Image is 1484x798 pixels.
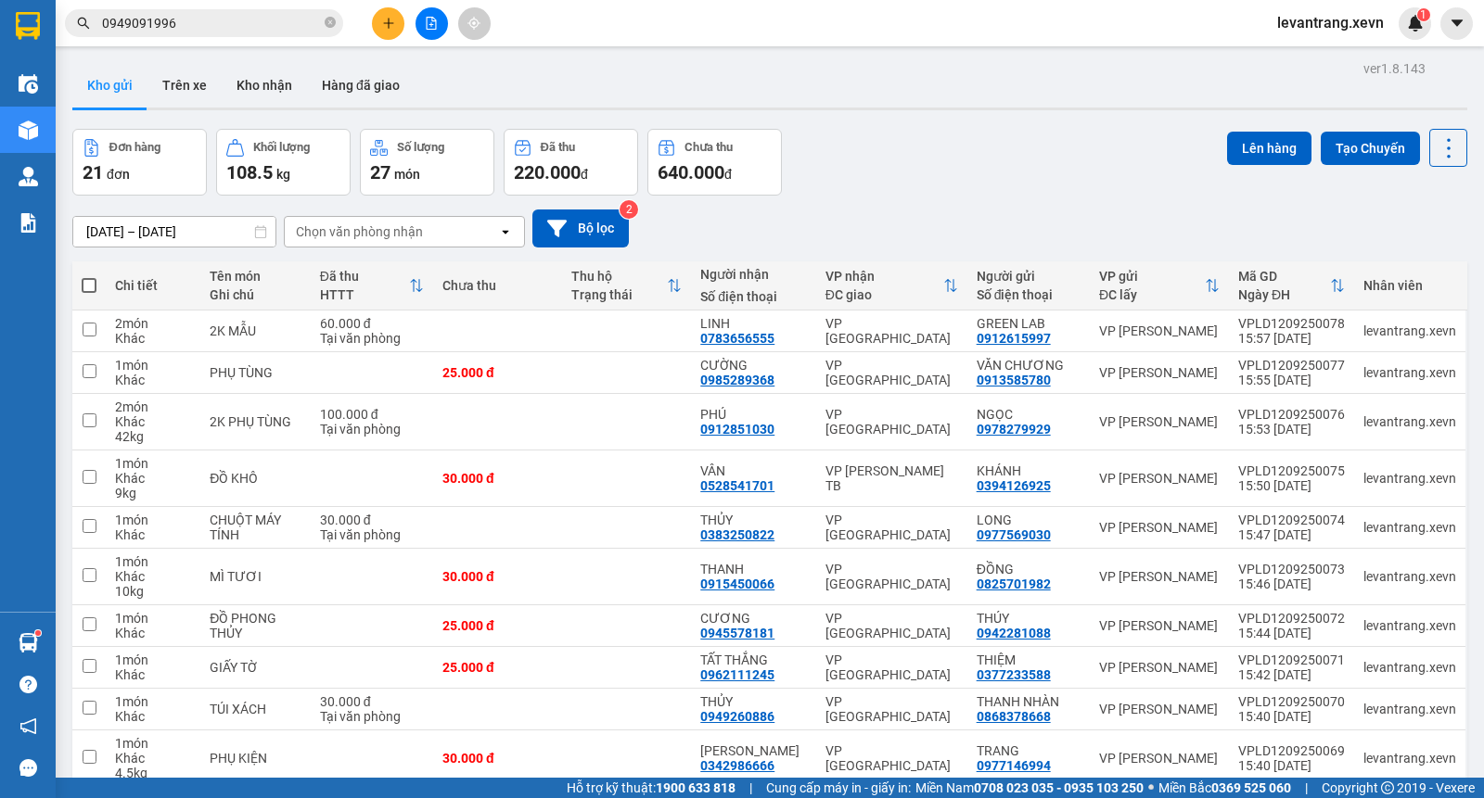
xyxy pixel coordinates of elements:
[107,167,130,182] span: đơn
[1381,781,1394,794] span: copyright
[1407,15,1424,32] img: icon-new-feature
[1238,316,1345,331] div: VPLD1209250078
[115,358,191,373] div: 1 món
[700,407,806,422] div: PHÚ
[1099,702,1220,716] div: VP [PERSON_NAME]
[977,463,1081,478] div: KHÁNH
[1238,626,1345,640] div: 15:44 [DATE]
[19,120,38,140] img: warehouse-icon
[1238,743,1345,758] div: VPLD1209250069
[562,261,691,310] th: Toggle SortBy
[442,365,553,380] div: 25.000 đ
[442,569,553,584] div: 30.000 đ
[977,478,1051,493] div: 0394126925
[977,527,1051,542] div: 0977569030
[977,611,1081,626] div: THÚY
[115,667,191,682] div: Khác
[320,709,424,724] div: Tại văn phòng
[684,141,733,154] div: Chưa thu
[504,129,638,196] button: Đã thu220.000đ
[35,630,41,636] sup: 1
[1238,422,1345,437] div: 15:53 [DATE]
[700,758,774,773] div: 0342986666
[825,269,943,284] div: VP nhận
[1449,15,1465,32] span: caret-down
[1099,520,1220,535] div: VP [PERSON_NAME]
[115,569,191,584] div: Khác
[915,778,1144,798] span: Miền Nam
[977,513,1081,527] div: LONG
[1238,478,1345,493] div: 15:50 [DATE]
[1099,269,1205,284] div: VP gửi
[977,269,1081,284] div: Người gửi
[977,576,1051,591] div: 0825701982
[1305,778,1308,798] span: |
[320,527,424,542] div: Tại văn phòng
[977,626,1051,640] div: 0942281088
[320,694,424,709] div: 30.000 đ
[320,287,409,302] div: HTTT
[581,167,588,182] span: đ
[974,780,1144,795] strong: 0708 023 035 - 0935 103 250
[226,161,273,184] span: 108.5
[115,471,191,486] div: Khác
[700,626,774,640] div: 0945578181
[115,373,191,387] div: Khác
[1238,562,1345,576] div: VPLD1209250073
[825,463,958,493] div: VP [PERSON_NAME] TB
[532,209,629,247] button: Bộ lọc
[72,63,147,108] button: Kho gửi
[541,141,575,154] div: Đã thu
[394,167,420,182] span: món
[19,676,37,693] span: question-circle
[1363,58,1426,79] div: ver 1.8.143
[977,422,1051,437] div: 0978279929
[825,562,958,591] div: VP [GEOGRAPHIC_DATA]
[1262,11,1399,34] span: levantrang.xevn
[115,751,191,766] div: Khác
[19,74,38,94] img: warehouse-icon
[700,527,774,542] div: 0383250822
[115,527,191,542] div: Khác
[19,167,38,186] img: warehouse-icon
[977,316,1081,331] div: GREEN LAB
[115,626,191,640] div: Khác
[210,365,301,380] div: PHỤ TÙNG
[1099,751,1220,766] div: VP [PERSON_NAME]
[1099,287,1205,302] div: ĐC lấy
[1420,8,1426,21] span: 1
[311,261,433,310] th: Toggle SortBy
[571,287,667,302] div: Trạng thái
[724,167,732,182] span: đ
[370,161,390,184] span: 27
[620,200,638,219] sup: 2
[1099,471,1220,486] div: VP [PERSON_NAME]
[115,429,191,444] div: 42 kg
[825,316,958,346] div: VP [GEOGRAPHIC_DATA]
[1238,611,1345,626] div: VPLD1209250072
[210,569,301,584] div: MÌ TƯƠI
[442,660,553,675] div: 25.000 đ
[700,667,774,682] div: 0962111245
[320,513,424,527] div: 30.000 đ
[109,141,160,154] div: Đơn hàng
[825,407,958,437] div: VP [GEOGRAPHIC_DATA]
[1238,331,1345,346] div: 15:57 [DATE]
[102,13,321,33] input: Tìm tên, số ĐT hoặc mã đơn
[498,224,513,239] svg: open
[72,129,207,196] button: Đơn hàng21đơn
[825,611,958,640] div: VP [GEOGRAPHIC_DATA]
[1238,513,1345,527] div: VPLD1209250074
[1238,576,1345,591] div: 15:46 [DATE]
[700,422,774,437] div: 0912851030
[1238,463,1345,478] div: VPLD1209250075
[115,611,191,626] div: 1 món
[1090,261,1229,310] th: Toggle SortBy
[210,414,301,429] div: 2K PHỤ TÙNG
[825,694,958,724] div: VP [GEOGRAPHIC_DATA]
[382,17,395,30] span: plus
[700,331,774,346] div: 0783656555
[115,456,191,471] div: 1 món
[360,129,494,196] button: Số lượng27món
[1238,694,1345,709] div: VPLD1209250070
